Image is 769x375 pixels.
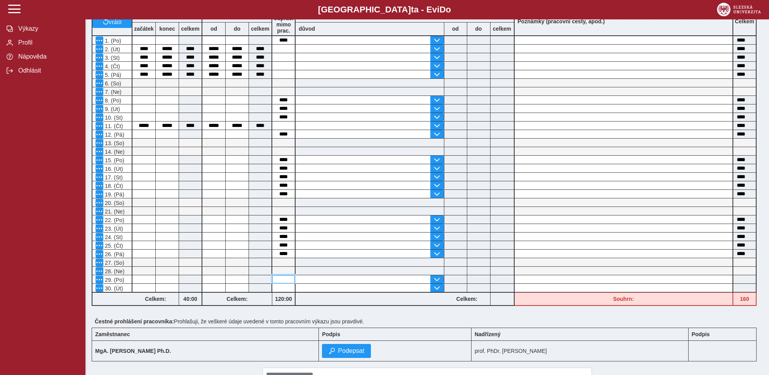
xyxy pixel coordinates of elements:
div: Fond pracovní doby (176 h) a součet hodin (160 h) se neshodují! [733,292,757,306]
button: Menu [96,71,103,78]
b: Čestné prohlášení pracovníka: [95,318,174,325]
span: Výkazy [16,25,79,32]
button: Menu [96,165,103,172]
button: Menu [96,182,103,189]
span: 14. (Ne) [103,149,125,155]
span: 17. (St) [103,174,123,181]
span: 7. (Ne) [103,89,122,95]
b: celkem [179,26,202,32]
button: Menu [96,190,103,198]
b: od [202,26,225,32]
b: celkem [249,26,271,32]
span: 10. (St) [103,115,123,121]
button: Menu [96,207,103,215]
b: Zaměstnanec [95,331,130,337]
button: Menu [96,139,103,147]
b: od [444,26,467,32]
span: Nápověda [16,53,79,60]
span: 27. (So) [103,260,124,266]
b: Podpis [322,331,340,337]
b: 160 [733,296,756,302]
b: [GEOGRAPHIC_DATA] a - Evi [23,5,746,15]
span: 2. (Út) [103,46,120,52]
button: Menu [96,216,103,224]
span: 20. (So) [103,200,124,206]
b: Celkem: [444,296,490,302]
div: Prohlašuji, že veškeré údaje uvedené v tomto pracovním výkazu jsou pravdivé. [92,315,763,328]
button: Menu [96,233,103,241]
span: 15. (Po) [103,157,124,163]
button: Menu [96,173,103,181]
span: 3. (St) [103,55,120,61]
b: do [226,26,249,32]
b: Souhrn: [613,296,634,302]
b: 40:00 [179,296,202,302]
img: logo_web_su.png [717,3,761,16]
b: Celkem: [132,296,179,302]
button: Menu [96,62,103,70]
button: Menu [96,122,103,130]
span: 26. (Pá) [103,251,124,257]
span: 8. (Po) [103,97,121,104]
span: 29. (Po) [103,277,124,283]
b: konec [156,26,179,32]
button: Menu [96,148,103,155]
span: 21. (Ne) [103,208,125,215]
b: do [467,26,490,32]
button: Menu [96,105,103,113]
span: o [446,5,451,14]
span: 18. (Čt) [103,183,123,189]
span: 23. (Út) [103,226,123,232]
span: 9. (Út) [103,106,120,112]
span: t [411,5,414,14]
span: vrátit [109,18,122,24]
span: 5. (Pá) [103,72,121,78]
button: Podepsat [322,344,371,358]
span: D [439,5,445,14]
b: Celkem: [202,296,272,302]
button: Menu [96,224,103,232]
span: 12. (Pá) [103,132,124,138]
b: Celkem [735,18,754,24]
span: Podepsat [338,347,364,354]
b: celkem [491,26,514,32]
b: důvod [299,26,315,32]
span: 19. (Pá) [103,191,124,198]
span: 11. (Čt) [103,123,123,129]
span: 30. (Út) [103,285,123,292]
span: 25. (Čt) [103,243,123,249]
b: Nadřízený [475,331,501,337]
b: 120:00 [272,296,295,302]
span: 24. (St) [103,234,123,240]
b: Poznámky (pracovní cesty, apod.) [515,18,608,24]
span: 4. (Čt) [103,63,120,69]
button: Menu [96,250,103,258]
button: Menu [96,54,103,61]
button: Menu [96,79,103,87]
button: Menu [96,113,103,121]
button: Menu [96,259,103,266]
button: Menu [96,45,103,53]
button: Menu [96,267,103,275]
b: Podpis [692,331,710,337]
button: Menu [96,284,103,292]
span: Profil [16,39,79,46]
span: Odhlásit [16,67,79,74]
span: 16. (Út) [103,166,123,172]
button: Menu [96,156,103,164]
span: 13. (So) [103,140,124,146]
span: 28. (Ne) [103,268,125,274]
button: Menu [96,276,103,283]
button: Menu [96,36,103,44]
button: Menu [96,241,103,249]
b: začátek [132,26,155,32]
td: prof. PhDr. [PERSON_NAME] [471,341,688,361]
b: MgA. [PERSON_NAME] Ph.D. [95,348,171,354]
div: Fond pracovní doby (176 h) a součet hodin (160 h) se neshodují! [515,292,734,306]
span: 6. (So) [103,80,121,87]
span: 1. (Po) [103,38,121,44]
button: Menu [96,130,103,138]
button: Menu [96,96,103,104]
button: Menu [96,88,103,95]
span: 22. (Po) [103,217,124,223]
